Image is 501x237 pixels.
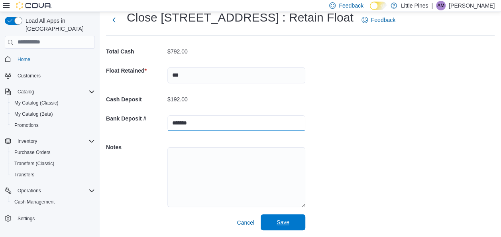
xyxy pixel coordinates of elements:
[11,109,56,119] a: My Catalog (Beta)
[370,2,387,10] input: Dark Mode
[11,120,42,130] a: Promotions
[14,71,44,81] a: Customers
[18,215,35,222] span: Settings
[261,214,305,230] button: Save
[339,2,363,10] span: Feedback
[8,109,98,120] button: My Catalog (Beta)
[401,1,428,10] p: Little Pines
[14,136,40,146] button: Inventory
[14,199,55,205] span: Cash Management
[14,160,54,167] span: Transfers (Classic)
[106,139,166,155] h5: Notes
[14,172,34,178] span: Transfers
[14,87,95,97] span: Catalog
[237,219,254,227] span: Cancel
[18,56,30,63] span: Home
[436,1,446,10] div: Aron Mitchell
[14,149,51,156] span: Purchase Orders
[18,138,37,144] span: Inventory
[11,197,95,207] span: Cash Management
[14,213,95,223] span: Settings
[14,54,95,64] span: Home
[14,87,37,97] button: Catalog
[11,148,54,157] a: Purchase Orders
[11,170,37,180] a: Transfers
[11,159,95,168] span: Transfers (Classic)
[14,71,95,81] span: Customers
[16,2,52,10] img: Cova
[8,158,98,169] button: Transfers (Classic)
[371,16,395,24] span: Feedback
[167,48,188,55] p: $792.00
[11,159,57,168] a: Transfers (Classic)
[11,197,58,207] a: Cash Management
[18,188,41,194] span: Operations
[22,17,95,33] span: Load All Apps in [GEOGRAPHIC_DATA]
[18,73,41,79] span: Customers
[2,212,98,224] button: Settings
[14,186,44,196] button: Operations
[106,91,166,107] h5: Cash Deposit
[234,215,257,231] button: Cancel
[14,111,53,117] span: My Catalog (Beta)
[14,136,95,146] span: Inventory
[11,109,95,119] span: My Catalog (Beta)
[11,120,95,130] span: Promotions
[2,185,98,196] button: Operations
[106,12,122,28] button: Next
[437,1,444,10] span: AM
[106,111,166,126] h5: Bank Deposit #
[2,86,98,97] button: Catalog
[14,55,33,64] a: Home
[106,43,166,59] h5: Total Cash
[2,70,98,81] button: Customers
[358,12,399,28] a: Feedback
[14,186,95,196] span: Operations
[11,98,95,108] span: My Catalog (Classic)
[106,63,166,79] h5: Float Retained
[14,214,38,223] a: Settings
[14,122,39,128] span: Promotions
[14,100,59,106] span: My Catalog (Classic)
[2,136,98,147] button: Inventory
[8,97,98,109] button: My Catalog (Classic)
[11,170,95,180] span: Transfers
[8,169,98,180] button: Transfers
[449,1,495,10] p: [PERSON_NAME]
[277,218,289,226] span: Save
[11,148,95,157] span: Purchase Orders
[8,147,98,158] button: Purchase Orders
[11,98,62,108] a: My Catalog (Classic)
[431,1,433,10] p: |
[167,96,188,103] p: $192.00
[2,53,98,65] button: Home
[8,120,98,131] button: Promotions
[18,89,34,95] span: Catalog
[127,10,354,26] h1: Close [STREET_ADDRESS] : Retain Float
[8,196,98,207] button: Cash Management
